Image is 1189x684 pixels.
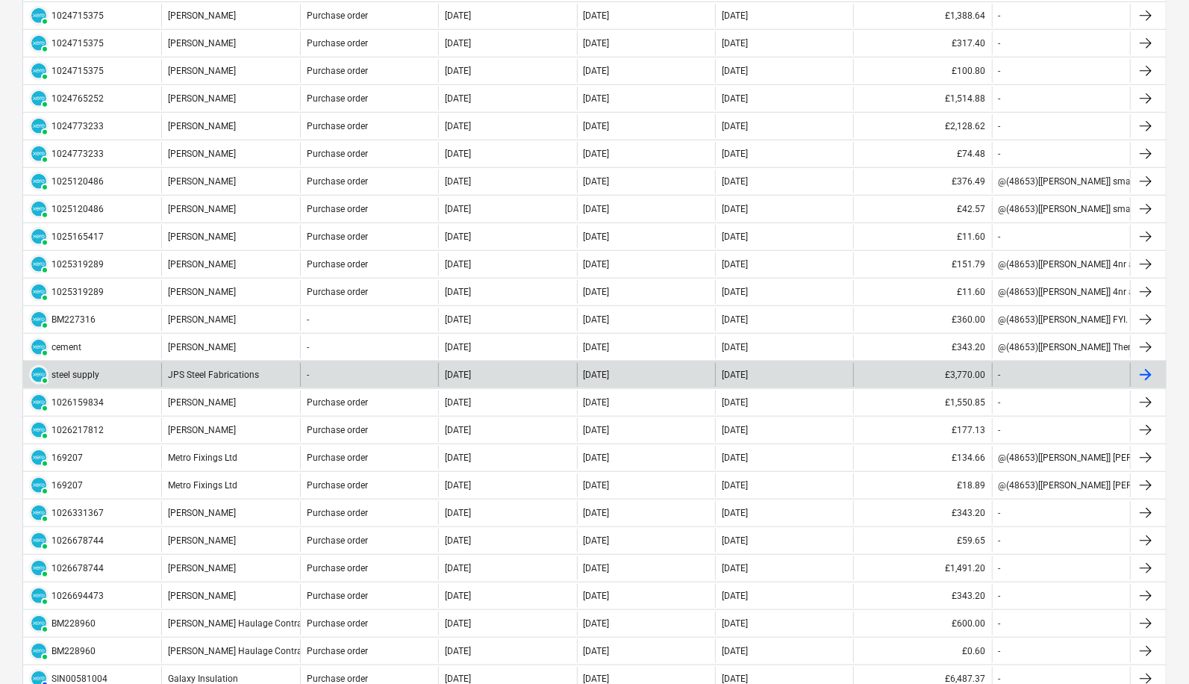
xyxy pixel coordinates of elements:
[307,231,368,242] div: Purchase order
[584,397,610,408] div: [DATE]
[29,282,49,302] div: Invoice has been synced with Xero and its status is currently PAID
[722,674,748,684] div: [DATE]
[999,646,1001,656] div: -
[161,252,299,276] div: [PERSON_NAME]
[29,144,49,164] div: Invoice has been synced with Xero and its status is currently PAID
[307,453,368,463] div: Purchase order
[29,503,49,523] div: Invoice has been synced with Xero and its status is currently PAID
[1114,612,1189,684] div: Chat Widget
[445,342,471,352] div: [DATE]
[307,370,309,380] div: -
[445,66,471,76] div: [DATE]
[52,10,104,21] div: 1024715375
[584,287,610,297] div: [DATE]
[999,397,1001,408] div: -
[161,556,299,580] div: [PERSON_NAME]
[161,529,299,553] div: [PERSON_NAME]
[853,391,991,414] div: £1,550.85
[584,370,610,380] div: [DATE]
[52,176,104,187] div: 1025120486
[307,535,368,546] div: Purchase order
[52,93,104,104] div: 1024765252
[999,10,1001,21] div: -
[722,287,748,297] div: [DATE]
[307,259,368,270] div: Purchase order
[584,618,610,629] div: [DATE]
[722,314,748,325] div: [DATE]
[445,646,471,656] div: [DATE]
[722,480,748,491] div: [DATE]
[853,170,991,193] div: £376.49
[307,121,368,131] div: Purchase order
[307,563,368,573] div: Purchase order
[307,674,368,684] div: Purchase order
[31,229,46,244] img: xero.svg
[161,335,299,359] div: [PERSON_NAME]
[52,259,104,270] div: 1025319289
[584,259,610,270] div: [DATE]
[161,418,299,442] div: [PERSON_NAME]
[31,8,46,23] img: xero.svg
[853,114,991,138] div: £2,128.62
[52,287,104,297] div: 1025319289
[52,425,104,435] div: 1026217812
[853,418,991,442] div: £177.13
[584,38,610,49] div: [DATE]
[52,646,96,656] div: BM228960
[445,231,471,242] div: [DATE]
[52,674,107,684] div: SIN00581004
[584,425,610,435] div: [DATE]
[52,370,99,380] div: steel supply
[29,586,49,606] div: Invoice has been synced with Xero and its status is currently PAID
[853,31,991,55] div: £317.40
[584,314,610,325] div: [DATE]
[29,448,49,467] div: Invoice has been synced with Xero and its status is currently PAID
[445,93,471,104] div: [DATE]
[31,450,46,465] img: xero.svg
[445,204,471,214] div: [DATE]
[29,116,49,136] div: Invoice has been synced with Xero and its status is currently PAID
[584,231,610,242] div: [DATE]
[52,342,81,352] div: cement
[161,170,299,193] div: [PERSON_NAME]
[853,225,991,249] div: £11.60
[584,342,610,352] div: [DATE]
[445,149,471,159] div: [DATE]
[853,4,991,28] div: £1,388.64
[307,480,368,491] div: Purchase order
[445,591,471,601] div: [DATE]
[853,87,991,111] div: £1,514.88
[161,363,299,387] div: JPS Steel Fabrications
[31,423,46,438] img: xero.svg
[584,508,610,518] div: [DATE]
[31,340,46,355] img: xero.svg
[445,535,471,546] div: [DATE]
[29,559,49,578] div: Invoice has been synced with Xero and its status is currently PAID
[853,197,991,221] div: £42.57
[853,473,991,497] div: £18.89
[999,508,1001,518] div: -
[52,480,83,491] div: 169207
[31,616,46,631] img: xero.svg
[161,225,299,249] div: [PERSON_NAME]
[52,397,104,408] div: 1026159834
[161,584,299,608] div: [PERSON_NAME]
[853,556,991,580] div: £1,491.20
[161,197,299,221] div: [PERSON_NAME]
[161,114,299,138] div: [PERSON_NAME]
[31,36,46,51] img: xero.svg
[52,121,104,131] div: 1024773233
[31,174,46,189] img: xero.svg
[999,618,1001,629] div: -
[722,149,748,159] div: [DATE]
[445,397,471,408] div: [DATE]
[584,176,610,187] div: [DATE]
[307,149,368,159] div: Purchase order
[31,644,46,659] img: xero.svg
[584,93,610,104] div: [DATE]
[722,508,748,518] div: [DATE]
[853,280,991,304] div: £11.60
[161,280,299,304] div: [PERSON_NAME]
[307,618,368,629] div: Purchase order
[307,176,368,187] div: Purchase order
